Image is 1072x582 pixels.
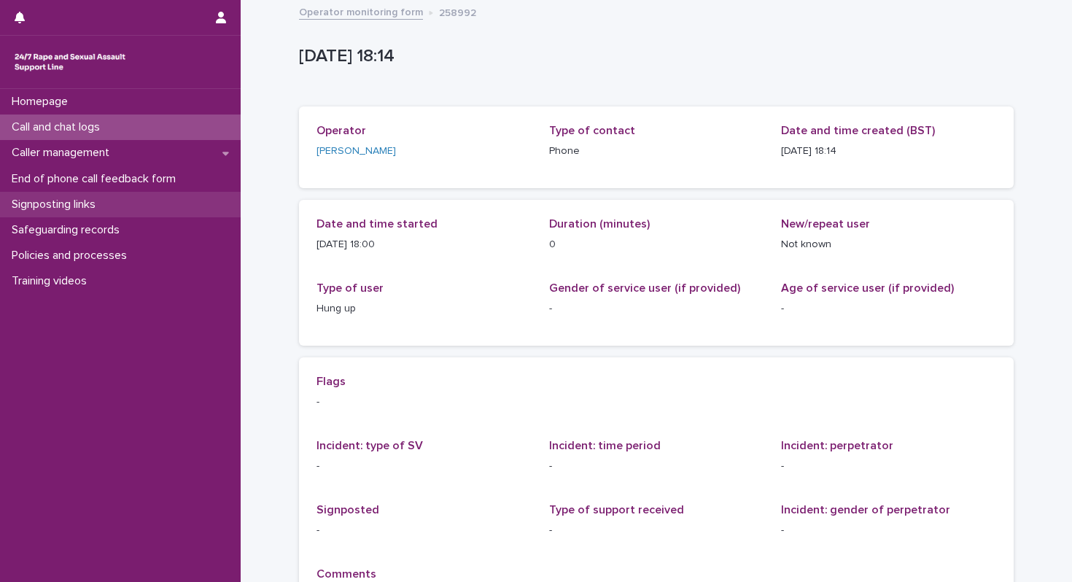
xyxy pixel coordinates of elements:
[439,4,476,20] p: 258992
[549,523,764,538] p: -
[6,223,131,237] p: Safeguarding records
[781,125,935,136] span: Date and time created (BST)
[316,144,396,159] a: [PERSON_NAME]
[781,504,950,516] span: Incident: gender of perpetrator
[299,46,1008,67] p: [DATE] 18:14
[316,504,379,516] span: Signposted
[6,172,187,186] p: End of phone call feedback form
[316,440,423,451] span: Incident: type of SV
[12,47,128,77] img: rhQMoQhaT3yELyF149Cw
[549,125,635,136] span: Type of contact
[316,523,532,538] p: -
[549,282,740,294] span: Gender of service user (if provided)
[549,504,684,516] span: Type of support received
[299,3,423,20] a: Operator monitoring form
[549,144,764,159] p: Phone
[6,146,121,160] p: Caller management
[316,568,376,580] span: Comments
[6,274,98,288] p: Training videos
[781,144,996,159] p: [DATE] 18:14
[549,237,764,252] p: 0
[316,301,532,317] p: Hung up
[549,218,650,230] span: Duration (minutes)
[781,523,996,538] p: -
[549,440,661,451] span: Incident: time period
[549,459,764,474] p: -
[316,459,532,474] p: -
[781,301,996,317] p: -
[781,440,893,451] span: Incident: perpetrator
[549,301,764,317] p: -
[781,218,870,230] span: New/repeat user
[781,237,996,252] p: Not known
[316,282,384,294] span: Type of user
[316,237,532,252] p: [DATE] 18:00
[6,95,79,109] p: Homepage
[316,218,438,230] span: Date and time started
[316,376,346,387] span: Flags
[316,395,996,410] p: -
[6,120,112,134] p: Call and chat logs
[316,125,366,136] span: Operator
[781,282,954,294] span: Age of service user (if provided)
[6,249,139,263] p: Policies and processes
[781,459,996,474] p: -
[6,198,107,212] p: Signposting links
